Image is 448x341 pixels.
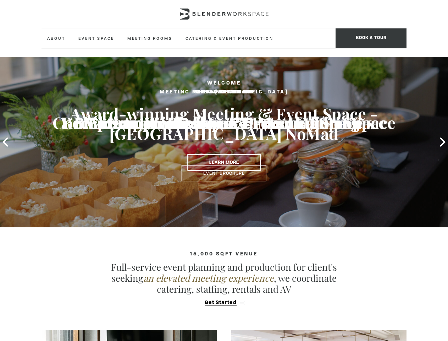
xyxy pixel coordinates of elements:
a: About [42,28,71,48]
a: Event Brochure [182,165,266,182]
a: Catering & Event Production [180,28,279,48]
h3: Elegant, Delicious & 5-star Catering [22,113,426,132]
p: Full-service event planning and production for client's seeking , we coordinate catering, staffin... [100,261,348,295]
h4: 15,000 sqft venue [42,251,406,257]
em: an elevated meeting experience [143,272,274,284]
a: Event Space [73,28,120,48]
span: Get Started [205,300,237,305]
h2: Food & Beverage [22,88,426,97]
span: Book a tour [336,28,406,48]
button: Get Started [203,299,245,306]
a: Learn More [188,154,261,170]
h2: Welcome [22,79,426,88]
a: Meeting Rooms [122,28,178,48]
